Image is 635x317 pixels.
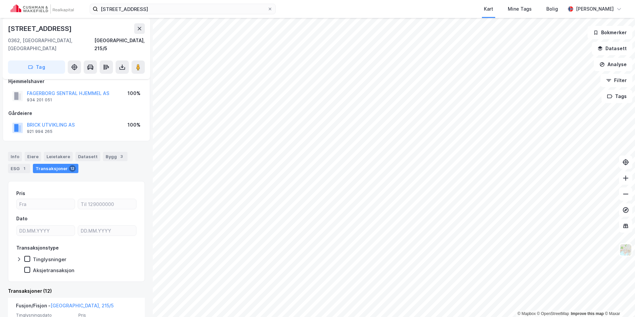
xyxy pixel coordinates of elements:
a: OpenStreetMap [537,311,569,316]
div: 100% [128,121,140,129]
input: Fra [17,199,75,209]
div: Aksjetransaksjon [33,267,74,273]
button: Analyse [594,58,632,71]
img: cushman-wakefield-realkapital-logo.202ea83816669bd177139c58696a8fa1.svg [11,4,74,14]
button: Tag [8,60,65,74]
img: Z [619,244,632,256]
div: Kontrollprogram for chat [602,285,635,317]
div: Tinglysninger [33,256,66,263]
div: 0362, [GEOGRAPHIC_DATA], [GEOGRAPHIC_DATA] [8,37,94,53]
a: Improve this map [571,311,604,316]
div: Transaksjoner (12) [8,287,145,295]
div: Pris [16,189,25,197]
div: Info [8,152,22,161]
div: Mine Tags [508,5,532,13]
div: Transaksjonstype [16,244,59,252]
div: Fusjon/Fisjon - [16,302,114,312]
iframe: Chat Widget [602,285,635,317]
input: Til 129000000 [78,199,136,209]
div: 12 [69,165,76,172]
button: Tags [601,90,632,103]
input: DD.MM.YYYY [17,226,75,236]
div: [STREET_ADDRESS] [8,23,73,34]
input: DD.MM.YYYY [78,226,136,236]
div: 3 [118,153,125,160]
div: Datasett [75,152,100,161]
div: Hjemmelshaver [8,77,144,85]
div: Bolig [546,5,558,13]
button: Datasett [592,42,632,55]
div: Eiere [25,152,41,161]
div: Transaksjoner [33,164,78,173]
button: Bokmerker [588,26,632,39]
div: 100% [128,89,140,97]
div: Bygg [103,152,128,161]
div: [GEOGRAPHIC_DATA], 215/5 [94,37,145,53]
input: Søk på adresse, matrikkel, gårdeiere, leietakere eller personer [98,4,267,14]
div: 1 [21,165,28,172]
a: [GEOGRAPHIC_DATA], 215/5 [50,303,114,308]
div: Leietakere [44,152,73,161]
div: Gårdeiere [8,109,144,117]
div: Kart [484,5,493,13]
div: ESG [8,164,30,173]
a: Mapbox [517,311,536,316]
div: Dato [16,215,28,223]
div: 921 994 265 [27,129,52,134]
button: Filter [600,74,632,87]
div: [PERSON_NAME] [576,5,614,13]
div: 934 201 051 [27,97,52,103]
